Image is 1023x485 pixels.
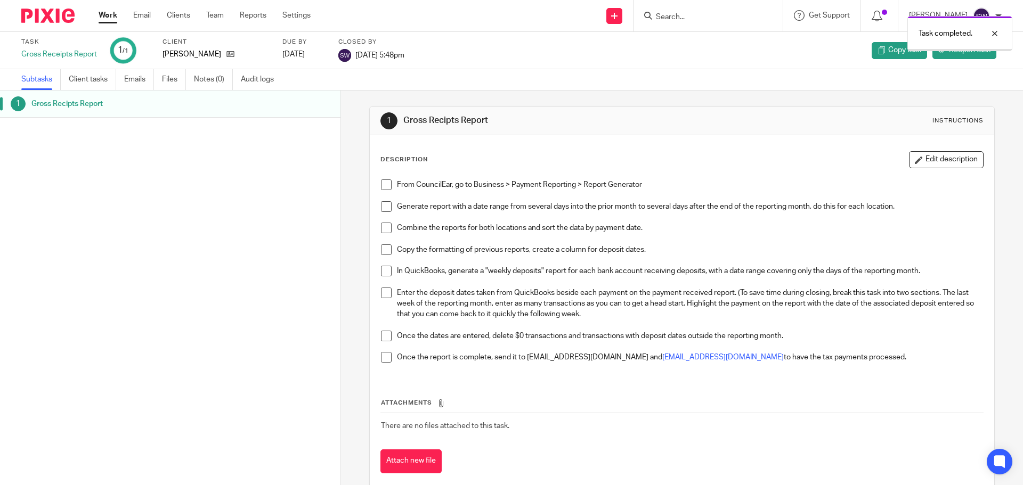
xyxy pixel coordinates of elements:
[240,10,266,21] a: Reports
[282,49,325,60] div: [DATE]
[21,49,97,60] div: Gross Receipts Report
[397,179,983,190] p: From CouncilEar, go to Business > Payment Reporting > Report Generator
[31,96,231,112] h1: Gross Recipts Report
[355,51,404,59] span: [DATE] 5:48pm
[194,69,233,90] a: Notes (0)
[381,400,432,406] span: Attachments
[909,151,984,168] button: Edit description
[973,7,990,24] img: svg%3E
[381,422,509,430] span: There are no files attached to this task.
[397,223,983,233] p: Combine the reports for both locations and sort the data by payment date.
[123,48,128,54] small: /1
[133,10,151,21] a: Email
[118,44,128,56] div: 1
[397,352,983,363] p: Once the report is complete, send it to [EMAIL_ADDRESS][DOMAIN_NAME] and to have the tax payments...
[338,38,404,46] label: Closed by
[11,96,26,111] div: 1
[932,117,984,125] div: Instructions
[397,244,983,255] p: Copy the formatting of previous reports, create a column for deposit dates.
[919,28,972,39] p: Task completed.
[163,49,221,60] p: [PERSON_NAME]
[397,201,983,212] p: Generate report with a date range from several days into the prior month to several days after th...
[163,38,269,46] label: Client
[162,69,186,90] a: Files
[380,155,428,164] p: Description
[69,69,116,90] a: Client tasks
[397,287,983,320] p: Enter the deposit dates taken from QuickBooks beside each payment on the payment received report....
[397,331,983,341] p: Once the dates are entered, delete $0 transactions and transactions with deposit dates outside th...
[662,354,784,361] a: [EMAIL_ADDRESS][DOMAIN_NAME]
[124,69,154,90] a: Emails
[380,112,397,129] div: 1
[21,69,61,90] a: Subtasks
[206,10,224,21] a: Team
[403,115,705,126] h1: Gross Recipts Report
[99,10,117,21] a: Work
[338,49,351,62] img: svg%3E
[397,266,983,276] p: In QuickBooks, generate a "weekly deposits" report for each bank account receiving deposits, with...
[241,69,282,90] a: Audit logs
[21,38,97,46] label: Task
[167,10,190,21] a: Clients
[282,38,325,46] label: Due by
[21,9,75,23] img: Pixie
[380,449,442,473] button: Attach new file
[282,10,311,21] a: Settings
